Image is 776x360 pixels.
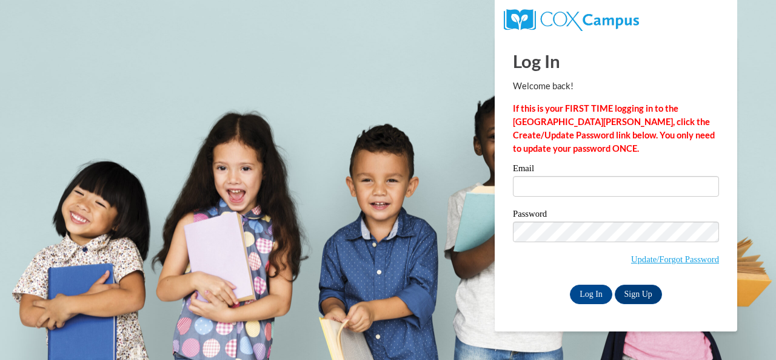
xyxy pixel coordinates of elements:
label: Email [513,164,719,176]
img: COX Campus [504,9,639,31]
label: Password [513,209,719,222]
strong: If this is your FIRST TIME logging in to the [GEOGRAPHIC_DATA][PERSON_NAME], click the Create/Upd... [513,103,715,154]
a: COX Campus [504,14,639,24]
a: Update/Forgot Password [631,254,719,264]
p: Welcome back! [513,80,719,93]
a: Sign Up [615,285,662,304]
input: Log In [570,285,612,304]
h1: Log In [513,49,719,73]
